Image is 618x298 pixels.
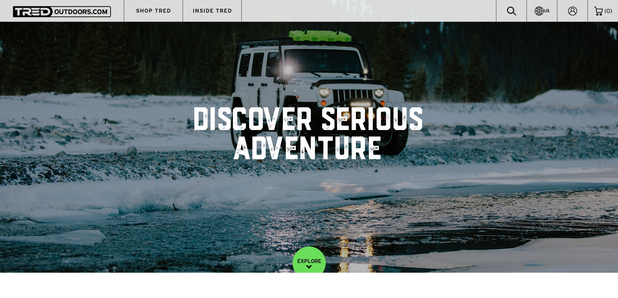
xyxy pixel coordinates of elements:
[306,265,312,268] img: down-image
[594,6,603,16] img: cart-icon
[136,8,171,14] span: SHOP TRED
[606,8,610,14] span: 0
[131,107,488,166] h1: DISCOVER SERIOUS ADVENTURE
[13,6,111,17] img: TRED Outdoors America
[193,8,232,14] span: INSIDE TRED
[604,8,612,14] span: ( )
[293,246,326,280] a: EXPLORE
